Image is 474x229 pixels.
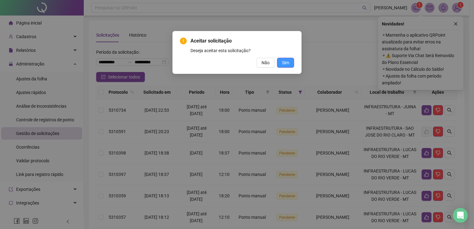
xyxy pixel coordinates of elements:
span: Sim [282,59,289,66]
span: Aceitar solicitação [190,37,294,45]
div: Deseja aceitar esta solicitação? [190,47,294,54]
button: Não [257,58,275,68]
div: Open Intercom Messenger [453,208,468,223]
span: exclamation-circle [180,38,187,44]
span: Não [262,59,270,66]
button: Sim [277,58,294,68]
